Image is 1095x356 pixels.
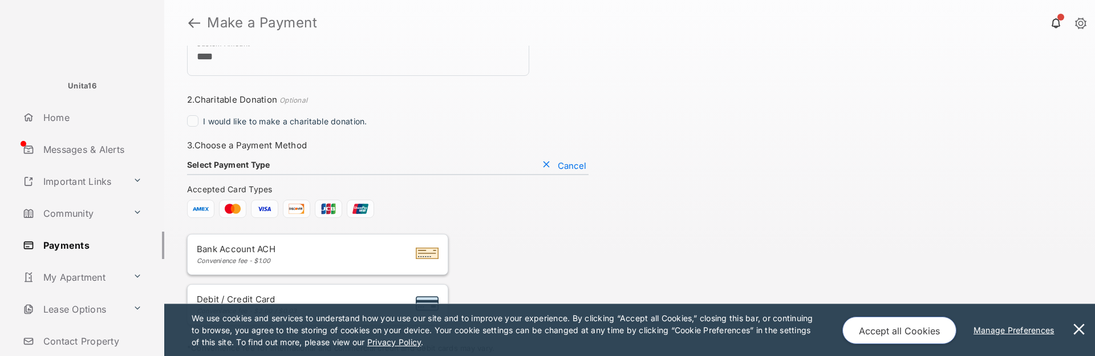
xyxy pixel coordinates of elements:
[18,104,164,131] a: Home
[18,136,164,163] a: Messages & Alerts
[18,168,128,195] a: Important Links
[187,94,589,106] h3: 2. Charitable Donation
[18,200,128,227] a: Community
[18,327,164,355] a: Contact Property
[197,257,275,265] div: Convenience fee - $1.00
[203,116,367,126] span: I would like to make a charitable donation.
[187,184,277,194] span: Accepted Card Types
[187,160,270,169] h4: Select Payment Type
[842,317,956,344] button: Accept all Cookies
[367,337,421,347] u: Privacy Policy
[974,325,1059,335] u: Manage Preferences
[68,80,96,92] p: Unita16
[207,16,317,30] strong: Make a Payment
[279,96,307,104] em: Optional
[187,140,589,151] h3: 3. Choose a Payment Method
[192,312,818,348] p: We use cookies and services to understand how you use our site and to improve your experience. By...
[540,160,589,171] button: Cancel
[18,232,164,259] a: Payments
[197,244,275,254] span: Bank Account ACH
[18,296,128,323] a: Lease Options
[197,294,297,305] span: Debit / Credit Card
[18,264,128,291] a: My Apartment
